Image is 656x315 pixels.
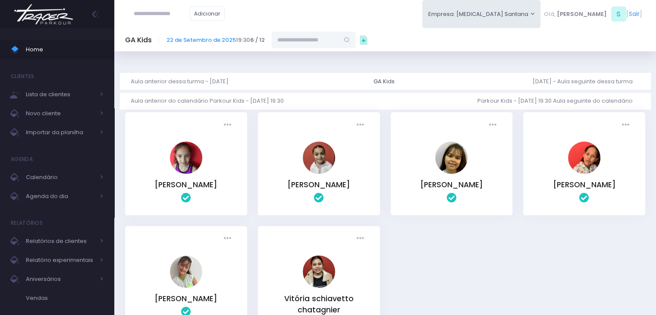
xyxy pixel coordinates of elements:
[26,293,104,304] span: Vendas
[166,36,236,44] a: 22 de Setembro de 2025
[26,108,95,119] span: Novo cliente
[540,4,645,24] div: [ ]
[557,10,607,19] span: [PERSON_NAME]
[568,168,600,176] a: Valentina Eduarda Azevedo
[287,180,350,190] a: [PERSON_NAME]
[11,68,34,85] h4: Clientes
[166,36,265,44] span: 19:30
[629,9,640,19] a: Sair
[26,127,95,138] span: Importar da planilha
[303,168,335,176] a: Carolina Lima Trindade
[420,180,483,190] a: [PERSON_NAME]
[131,93,291,110] a: Aula anterior do calendário Parkour Kids - [DATE] 19:30
[26,236,95,247] span: Relatórios de clientes
[533,73,640,90] a: [DATE] - Aula seguinte dessa turma
[477,93,640,110] a: Parkour Kids - [DATE] 19:30 Aula seguinte do calendário
[26,255,95,266] span: Relatório experimentais
[568,142,600,174] img: Valentina Eduarda Azevedo
[611,6,626,22] span: S
[544,10,556,19] span: Olá,
[190,6,225,21] a: Adicionar
[250,36,265,44] strong: 6 / 12
[26,274,95,285] span: Aniversários
[303,142,335,174] img: Carolina Lima Trindade
[303,282,335,290] a: Vitória schiavetto chatagnier
[170,142,202,174] img: BEATRIZ PIVATO
[131,73,235,90] a: Aula anterior dessa turma - [DATE]
[435,142,468,174] img: Marianne Damasceno
[11,151,33,168] h4: Agenda
[435,168,468,176] a: Marianne Damasceno
[154,180,217,190] a: [PERSON_NAME]
[26,172,95,183] span: Calendário
[553,180,616,190] a: [PERSON_NAME]
[26,89,95,100] span: Lista de clientes
[170,282,202,290] a: Vittória Martins Ferreira
[125,36,152,44] h5: GA Kids
[26,44,104,55] span: Home
[11,214,43,232] h4: Relatórios
[154,293,217,304] a: [PERSON_NAME]
[170,255,202,288] img: Vittória Martins Ferreira
[26,191,95,202] span: Agenda do dia
[170,168,202,176] a: BEATRIZ PIVATO
[303,255,335,288] img: Vitória schiavetto chatagnier
[284,293,354,315] a: Vitória schiavetto chatagnier
[374,77,395,86] div: GA Kids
